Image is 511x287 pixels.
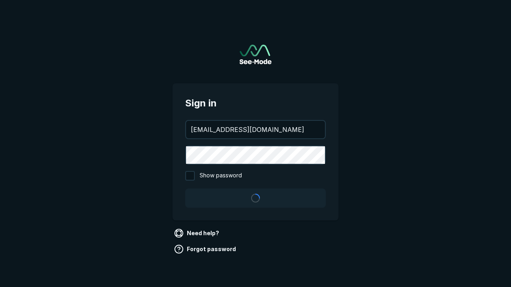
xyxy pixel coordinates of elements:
span: Sign in [185,96,326,110]
input: your@email.com [186,121,325,138]
img: See-Mode Logo [240,45,271,64]
a: Forgot password [172,243,239,256]
a: Need help? [172,227,222,240]
span: Show password [200,171,242,181]
a: Go to sign in [240,45,271,64]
